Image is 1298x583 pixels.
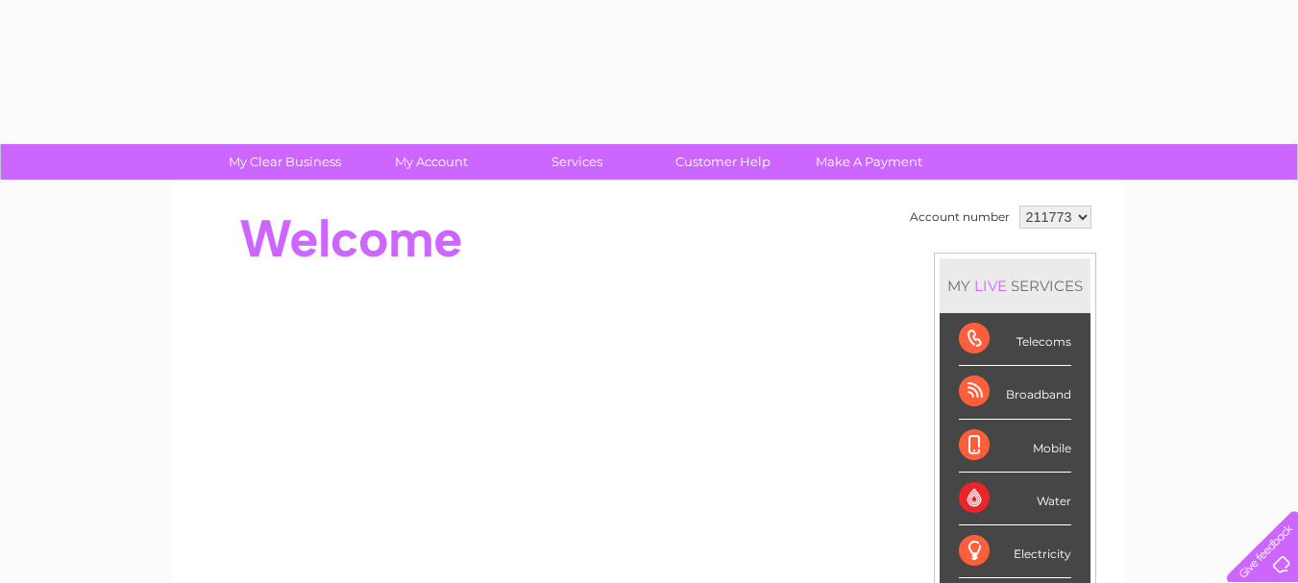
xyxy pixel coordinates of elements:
div: Telecoms [959,313,1071,366]
a: My Account [352,144,510,180]
div: MY SERVICES [940,258,1090,313]
div: LIVE [970,277,1011,295]
div: Water [959,473,1071,525]
div: Broadband [959,366,1071,419]
div: Electricity [959,525,1071,578]
a: Customer Help [644,144,802,180]
a: Make A Payment [790,144,948,180]
td: Account number [905,201,1015,233]
div: Mobile [959,420,1071,473]
a: My Clear Business [206,144,364,180]
a: Services [498,144,656,180]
